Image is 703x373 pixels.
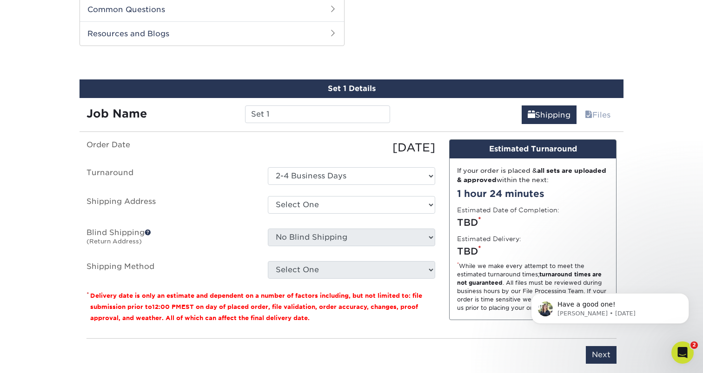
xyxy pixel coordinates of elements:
a: Shipping [522,105,577,124]
small: (Return Address) [86,238,142,245]
iframe: Google Customer Reviews [2,345,79,370]
span: files [585,111,592,119]
input: Next [586,346,617,364]
h2: Resources and Blogs [80,21,344,46]
span: 12:00 PM [152,303,181,310]
div: Estimated Turnaround [450,140,616,158]
strong: turnaround times are not guaranteed [457,271,602,286]
strong: Job Name [86,107,147,120]
iframe: Intercom live chat [671,341,694,364]
div: [DATE] [261,139,442,156]
input: Enter a job name [245,105,390,123]
label: Blind Shipping [80,229,261,250]
div: TBD [457,216,609,229]
iframe: Intercom notifications message [517,274,703,339]
small: Delivery date is only an estimate and dependent on a number of factors including, but not limited... [90,292,422,321]
label: Shipping Address [80,196,261,217]
a: Files [579,105,617,124]
div: If your order is placed & within the next: [457,166,609,185]
div: 1 hour 24 minutes [457,187,609,201]
div: Set 1 Details [80,79,623,98]
span: shipping [528,111,535,119]
div: TBD [457,244,609,258]
label: Turnaround [80,167,261,185]
label: Estimated Delivery: [457,234,521,243]
span: 2 [690,341,698,349]
div: While we make every attempt to meet the estimated turnaround times; . All files must be reviewed ... [457,262,609,312]
label: Shipping Method [80,261,261,279]
label: Estimated Date of Completion: [457,205,559,215]
label: Order Date [80,139,261,156]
